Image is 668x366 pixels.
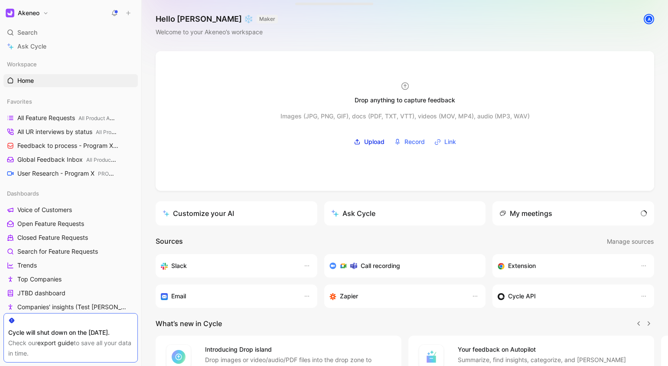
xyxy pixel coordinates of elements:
a: Feedback to process - Program XPROGRAM X [3,139,138,152]
div: My meetings [499,208,552,219]
div: Sync your customers, send feedback and get updates in Slack [161,261,295,271]
button: Link [431,135,459,148]
span: JTBD dashboard [17,289,65,297]
div: DashboardsVoice of CustomersOpen Feature RequestsClosed Feature RequestsSearch for Feature Reques... [3,187,138,314]
a: Companies' insights (Test [PERSON_NAME]) [3,301,138,314]
div: Favorites [3,95,138,108]
a: Closed Feature Requests [3,231,138,244]
div: Images (JPG, PNG, GIF), docs (PDF, TXT, VTT), videos (MOV, MP4), audio (MP3, WAV) [280,111,530,121]
a: Ask Cycle [3,40,138,53]
a: Top Companies [3,273,138,286]
div: Workspace [3,58,138,71]
span: All Feature Requests [17,114,116,123]
h1: Hello [PERSON_NAME] ❄️ [156,14,278,24]
span: All Product Areas [96,129,137,135]
h3: Zapier [340,291,358,301]
span: Companies' insights (Test [PERSON_NAME]) [17,303,127,311]
h4: Introducing Drop island [205,344,391,355]
div: Welcome to your Akeneo’s workspace [156,27,278,37]
a: All Feature RequestsAll Product Areas [3,111,138,124]
h2: What’s new in Cycle [156,318,222,329]
span: Search for Feature Requests [17,247,98,256]
span: Open Feature Requests [17,219,84,228]
a: Customize your AI [156,201,317,225]
span: Workspace [7,60,37,69]
span: Top Companies [17,275,62,284]
a: Voice of Customers [3,203,138,216]
h3: Cycle API [508,291,536,301]
span: Link [444,137,456,147]
img: Akeneo [6,9,14,17]
h4: Your feedback on Autopilot [458,344,644,355]
span: Global Feedback Inbox [17,155,117,164]
span: All Product Areas [78,115,120,121]
span: Record [404,137,425,147]
button: MAKER [257,15,278,23]
div: Forward emails to your feedback inbox [161,291,295,301]
button: AkeneoAkeneo [3,7,51,19]
span: Feedback to process - Program X [17,141,120,150]
a: Trends [3,259,138,272]
a: User Research - Program XPROGRAM X [3,167,138,180]
div: Sync customers & send feedback from custom sources. Get inspired by our favorite use case [498,291,632,301]
span: All Product Areas [86,157,128,163]
div: Check our to save all your data in time. [8,338,133,359]
h3: Slack [171,261,187,271]
a: JTBD dashboard [3,287,138,300]
a: export guide [37,339,74,346]
div: Record & transcribe meetings from Zoom, Meet & Teams. [329,261,474,271]
h3: Call recording [361,261,400,271]
button: Manage sources [606,236,654,247]
h3: Email [171,291,186,301]
div: Dashboards [3,187,138,200]
span: Home [17,76,34,85]
div: Drop anything to capture feedback [355,95,455,105]
div: Capture feedback from thousands of sources with Zapier (survey results, recordings, sheets, etc). [329,291,463,301]
div: Customize your AI [163,208,234,219]
span: Voice of Customers [17,206,72,214]
span: Dashboards [7,189,39,198]
div: Cycle will shut down on the [DATE]. [8,327,133,338]
div: A [645,15,653,23]
div: Capture feedback from anywhere on the web [498,261,632,271]
h3: Extension [508,261,536,271]
button: Record [391,135,428,148]
label: Upload [351,135,388,148]
h2: Sources [156,236,183,247]
a: All UR interviews by statusAll Product Areas [3,125,138,138]
div: Search [3,26,138,39]
h1: Akeneo [18,9,39,17]
span: User Research - Program X [17,169,117,178]
span: All UR interviews by status [17,127,118,137]
button: Ask Cycle [324,201,486,225]
span: Favorites [7,97,32,106]
span: Trends [17,261,37,270]
a: Home [3,74,138,87]
a: Global Feedback InboxAll Product Areas [3,153,138,166]
span: Search [17,27,37,38]
a: Open Feature Requests [3,217,138,230]
div: Ask Cycle [331,208,375,219]
span: PROGRAM X [98,170,129,177]
a: Search for Feature Requests [3,245,138,258]
span: Ask Cycle [17,41,46,52]
span: Closed Feature Requests [17,233,88,242]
